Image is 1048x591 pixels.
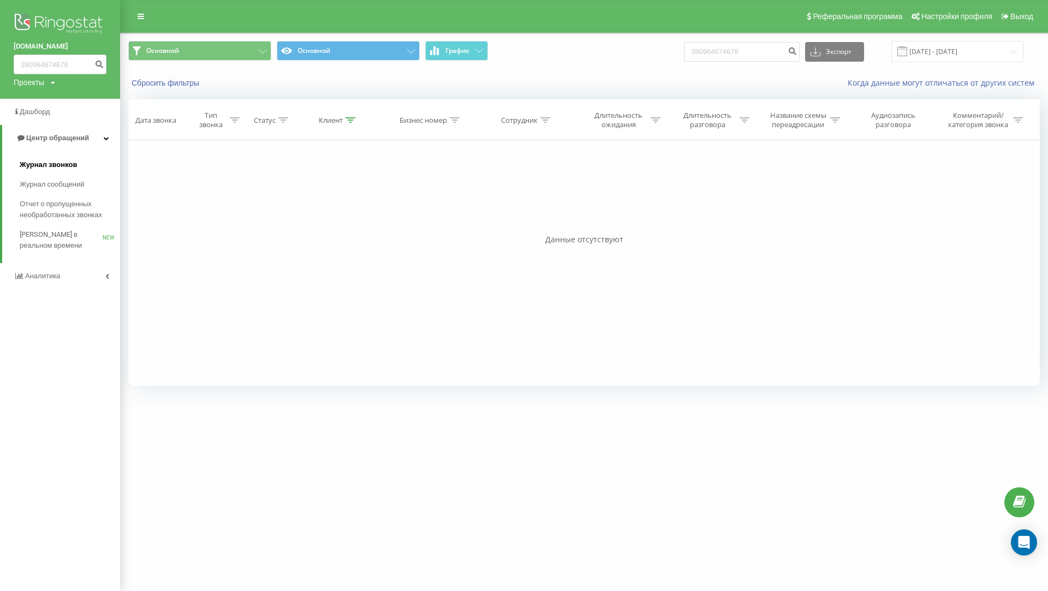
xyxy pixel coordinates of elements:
a: [DOMAIN_NAME] [14,41,106,52]
div: Проекты [14,77,44,88]
img: Ringostat logo [14,11,106,38]
div: Комментарий/категория звонка [946,111,1010,129]
a: [PERSON_NAME] в реальном времениNEW [20,225,120,255]
span: Основной [146,46,179,55]
span: Журнал звонков [20,159,77,170]
div: Длительность ожидания [589,111,648,129]
button: Основной [277,41,420,61]
input: Поиск по номеру [684,42,800,62]
button: График [425,41,488,61]
span: Реферальная программа [813,12,902,21]
a: Отчет о пропущенных необработанных звонках [20,194,120,225]
div: Длительность разговора [678,111,737,129]
div: Аудиозапись разговора [858,111,929,129]
div: Тип звонка [195,111,227,129]
button: Сбросить фильтры [128,78,205,88]
button: Экспорт [805,42,864,62]
span: Дашборд [20,108,50,116]
div: Статус [254,116,276,125]
span: Аналитика [25,272,60,280]
input: Поиск по номеру [14,55,106,74]
div: Клиент [319,116,343,125]
a: Когда данные могут отличаться от других систем [848,77,1040,88]
div: Open Intercom Messenger [1011,529,1037,556]
div: Название схемы переадресации [769,111,827,129]
span: Выход [1010,12,1033,21]
span: Центр обращений [26,134,89,142]
button: Основной [128,41,271,61]
div: Дата звонка [135,116,176,125]
a: Журнал звонков [20,155,120,175]
span: График [445,47,469,55]
div: Данные отсутствуют [128,234,1040,245]
span: Журнал сообщений [20,179,84,190]
span: Отчет о пропущенных необработанных звонках [20,199,115,220]
span: Настройки профиля [921,12,992,21]
div: Сотрудник [501,116,538,125]
div: Бизнес номер [400,116,447,125]
a: Центр обращений [2,125,120,151]
a: Журнал сообщений [20,175,120,194]
span: [PERSON_NAME] в реальном времени [20,229,103,251]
